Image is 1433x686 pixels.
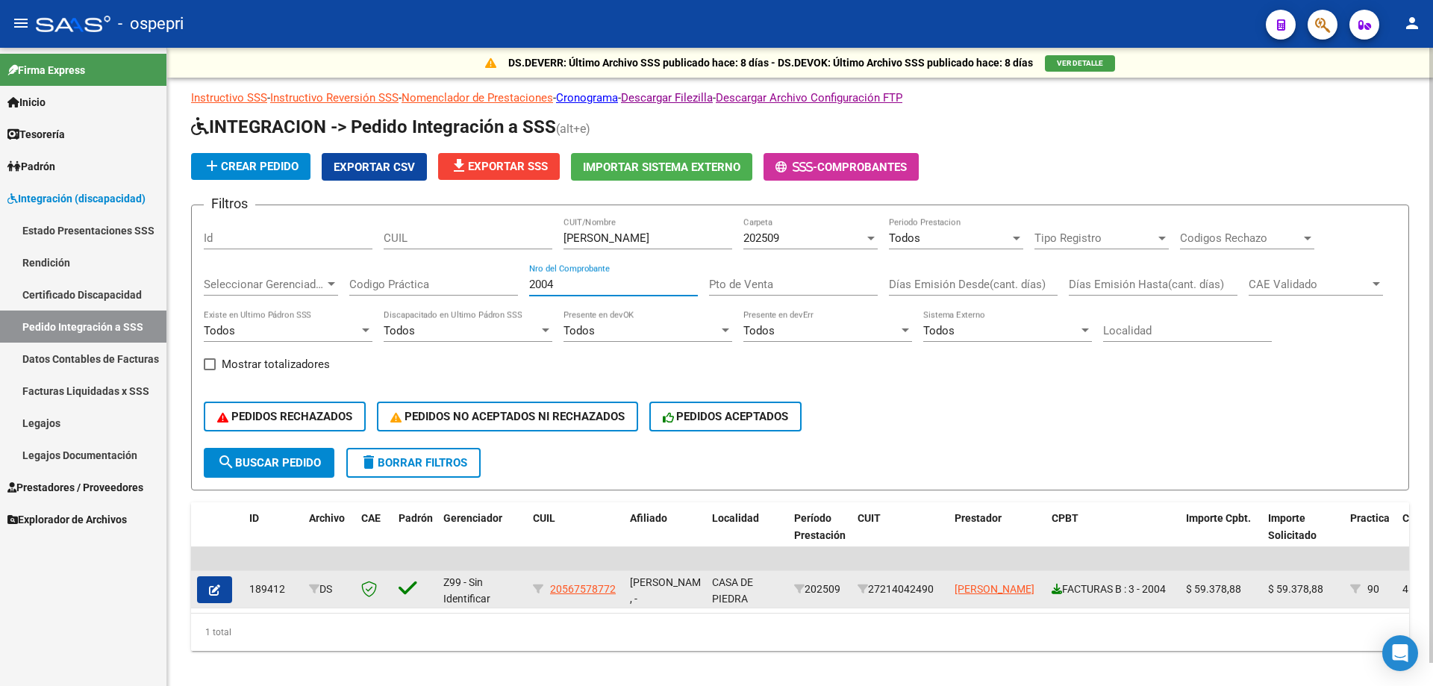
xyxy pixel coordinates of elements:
button: Borrar Filtros [346,448,481,478]
span: PEDIDOS RECHAZADOS [217,410,352,423]
span: Todos [889,231,920,245]
span: CAE Validado [1249,278,1370,291]
span: [PERSON_NAME] , - [630,576,710,605]
span: - [775,160,817,174]
datatable-header-cell: Localidad [706,502,788,568]
datatable-header-cell: Importe Cpbt. [1180,502,1262,568]
mat-icon: add [203,157,221,175]
span: Todos [384,324,415,337]
span: Inicio [7,94,46,110]
span: Exportar SSS [450,160,548,173]
span: Exportar CSV [334,160,415,174]
a: Instructivo SSS [191,91,267,105]
span: $ 59.378,88 [1268,583,1323,595]
mat-icon: person [1403,14,1421,32]
span: Practica [1350,512,1390,524]
span: INTEGRACION -> Pedido Integración a SSS [191,116,556,137]
div: Open Intercom Messenger [1382,635,1418,671]
span: Comprobantes [817,160,907,174]
mat-icon: delete [360,453,378,471]
mat-icon: menu [12,14,30,32]
span: Borrar Filtros [360,456,467,470]
button: PEDIDOS ACEPTADOS [649,402,802,431]
span: 90 [1367,583,1379,595]
span: Padrón [399,512,433,524]
span: $ 59.378,88 [1186,583,1241,595]
span: Importar Sistema Externo [583,160,740,174]
span: CPBT [1052,512,1078,524]
button: Importar Sistema Externo [571,153,752,181]
span: 4 [1402,583,1408,595]
span: Buscar Pedido [217,456,321,470]
datatable-header-cell: CUIT [852,502,949,568]
mat-icon: file_download [450,157,468,175]
span: CUIT [858,512,881,524]
span: Todos [563,324,595,337]
a: Cronograma [556,91,618,105]
datatable-header-cell: Período Prestación [788,502,852,568]
span: Todos [923,324,955,337]
div: FACTURAS B : 3 - 2004 [1052,581,1174,598]
span: Prestador [955,512,1002,524]
a: Nomenclador de Prestaciones [402,91,553,105]
button: Exportar SSS [438,153,560,180]
p: - - - - - [191,90,1409,106]
div: 1 total [191,614,1409,651]
div: 202509 [794,581,846,598]
span: Prestadores / Proveedores [7,479,143,496]
a: Descargar Filezilla [621,91,713,105]
span: 20567578772 [550,583,616,595]
div: 27214042490 [858,581,943,598]
button: PEDIDOS RECHAZADOS [204,402,366,431]
datatable-header-cell: Gerenciador [437,502,527,568]
datatable-header-cell: CPBT [1046,502,1180,568]
span: Todos [204,324,235,337]
span: Período Prestación [794,512,846,541]
span: [PERSON_NAME] [955,583,1034,595]
span: CAE [361,512,381,524]
datatable-header-cell: Afiliado [624,502,706,568]
span: Integración (discapacidad) [7,190,146,207]
p: DS.DEVERR: Último Archivo SSS publicado hace: 8 días - DS.DEVOK: Último Archivo SSS publicado hac... [508,54,1033,71]
span: Padrón [7,158,55,175]
span: Gerenciador [443,512,502,524]
button: Crear Pedido [191,153,310,180]
span: - ospepri [118,7,184,40]
span: VER DETALLE [1057,59,1103,67]
datatable-header-cell: CUIL [527,502,624,568]
button: -Comprobantes [764,153,919,181]
span: ID [249,512,259,524]
datatable-header-cell: Archivo [303,502,355,568]
div: 189412 [249,581,297,598]
span: Explorador de Archivos [7,511,127,528]
span: PEDIDOS NO ACEPTADOS NI RECHAZADOS [390,410,625,423]
button: Exportar CSV [322,153,427,181]
datatable-header-cell: Practica [1344,502,1396,568]
h3: Filtros [204,193,255,214]
mat-icon: search [217,453,235,471]
div: DS [309,581,349,598]
span: Seleccionar Gerenciador [204,278,325,291]
span: (alt+e) [556,122,590,136]
button: PEDIDOS NO ACEPTADOS NI RECHAZADOS [377,402,638,431]
span: CUIL [533,512,555,524]
span: CASA DE PIEDRA [712,576,753,605]
a: Instructivo Reversión SSS [270,91,399,105]
span: Importe Solicitado [1268,512,1317,541]
datatable-header-cell: ID [243,502,303,568]
span: Z99 - Sin Identificar [443,576,490,605]
datatable-header-cell: Prestador [949,502,1046,568]
button: VER DETALLE [1045,55,1115,72]
a: Descargar Archivo Configuración FTP [716,91,902,105]
span: Archivo [309,512,345,524]
span: Tesorería [7,126,65,143]
span: Codigos Rechazo [1180,231,1301,245]
span: PEDIDOS ACEPTADOS [663,410,789,423]
span: Firma Express [7,62,85,78]
span: Crear Pedido [203,160,299,173]
span: Importe Cpbt. [1186,512,1251,524]
datatable-header-cell: Padrón [393,502,437,568]
span: Localidad [712,512,759,524]
span: 202509 [743,231,779,245]
button: Buscar Pedido [204,448,334,478]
